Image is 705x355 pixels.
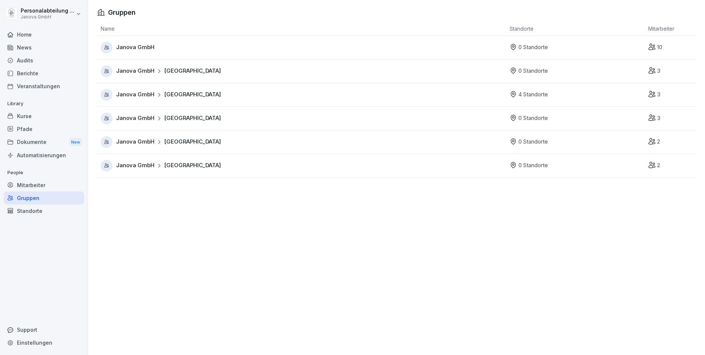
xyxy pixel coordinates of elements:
p: 3 [657,114,660,123]
span: Janova GmbH [116,67,154,75]
p: Personalabteilung PEP [21,8,74,14]
p: 2 [657,161,660,170]
p: 0 Standorte [518,161,548,170]
a: Janova GmbH[GEOGRAPHIC_DATA] [101,89,506,101]
span: [GEOGRAPHIC_DATA] [164,90,221,99]
a: Veranstaltungen [4,80,84,93]
p: People [4,167,84,179]
span: Janova GmbH [116,161,154,170]
div: New [69,138,82,147]
a: News [4,41,84,54]
div: Support [4,323,84,336]
a: Automatisierungen [4,149,84,162]
th: Mitarbeiter [645,22,696,36]
p: 3 [657,67,660,75]
p: 3 [657,90,660,99]
span: Janova GmbH [116,114,154,123]
th: Name [97,22,506,36]
span: [GEOGRAPHIC_DATA] [164,114,221,123]
a: DokumenteNew [4,135,84,149]
span: [GEOGRAPHIC_DATA] [164,161,221,170]
p: Janova GmbH [21,14,74,20]
a: Standorte [4,204,84,217]
a: Janova GmbH[GEOGRAPHIC_DATA] [101,65,506,77]
h1: Gruppen [108,7,136,17]
a: Janova GmbH[GEOGRAPHIC_DATA] [101,160,506,172]
a: Einstellungen [4,336,84,349]
p: 0 Standorte [518,138,548,146]
span: [GEOGRAPHIC_DATA] [164,67,221,75]
p: Library [4,98,84,110]
a: Gruppen [4,192,84,204]
span: [GEOGRAPHIC_DATA] [164,138,221,146]
p: 0 Standorte [518,114,548,123]
a: Berichte [4,67,84,80]
a: Kurse [4,110,84,123]
th: Standorte [506,22,645,36]
a: Janova GmbH [101,42,506,54]
span: Janova GmbH [116,90,154,99]
a: Mitarbeiter [4,179,84,192]
a: Janova GmbH[GEOGRAPHIC_DATA] [101,136,506,148]
div: Dokumente [4,135,84,149]
p: 0 Standorte [518,43,548,52]
span: Janova GmbH [116,43,154,52]
p: 2 [657,138,660,146]
a: Janova GmbH[GEOGRAPHIC_DATA] [101,113,506,124]
span: Janova GmbH [116,138,154,146]
a: Audits [4,54,84,67]
p: 10 [657,43,662,52]
p: 4 Standorte [518,90,548,99]
a: Home [4,28,84,41]
a: Pfade [4,123,84,135]
p: 0 Standorte [518,67,548,75]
